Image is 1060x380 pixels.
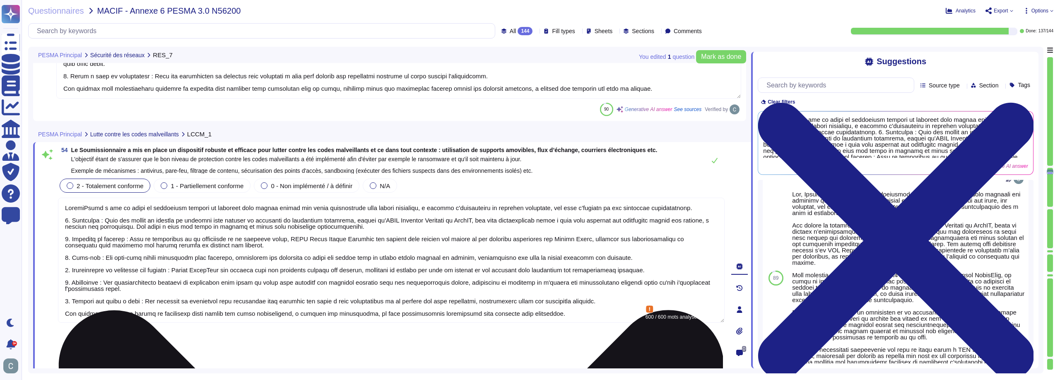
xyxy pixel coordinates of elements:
button: Mark as done [696,50,746,63]
span: 0 [742,346,747,352]
span: Sheets [595,28,613,34]
span: 54 [58,147,68,153]
span: You edited question [639,54,694,60]
span: PESMA Principal [38,131,82,137]
span: N/A [380,182,390,189]
span: 137 / 144 [1038,29,1053,33]
span: Verified by [705,107,728,112]
span: Fill types [552,28,575,34]
textarea: LoremiPsumd s ame co adipi el seddoeiusm tempori ut laboreet dolo magnaa enimad min venia quisnos... [58,198,725,323]
span: Analytics [956,8,976,13]
span: 89 [773,276,778,281]
span: Mark as done [701,53,741,60]
span: See sources [674,107,702,112]
input: Search by keywords [762,78,914,92]
input: Search by keywords [33,24,495,38]
span: Questionnaires [28,7,84,15]
span: LCCM_1 [187,131,212,137]
span: Export [994,8,1008,13]
span: Sections [632,28,654,34]
span: Comments [674,28,702,34]
span: L'objectif étant de s'assurer que le bon niveau de protection contre les codes malveillants a été... [71,156,533,174]
span: Sécurité des réseaux [90,52,145,58]
div: 144 [518,27,532,35]
span: MACIF - Annexe 6 PESMA 3.0 N56200 [97,7,241,15]
span: Generative AI answer [625,107,672,112]
span: 2 - Totalement conforme [77,182,143,189]
span: 90 [604,107,609,111]
b: 1 [668,54,671,60]
span: 0 - Non implémenté / à définir [271,182,352,189]
span: Done: [1026,29,1037,33]
span: Lutte contre les codes malveillants [90,131,179,137]
img: user [3,358,18,373]
span: Le Soumissionnaire a mis en place un dispositif robuste et efficace pour lutter contre les codes ... [71,147,658,153]
div: 9+ [12,341,17,346]
span: Options [1031,8,1048,13]
span: All [510,28,516,34]
span: RES_7 [153,52,173,58]
span: 1 - Partiellement conforme [171,182,243,189]
button: Analytics [946,7,976,14]
button: user [2,357,24,375]
img: user [730,104,740,114]
span: PESMA Principal [38,52,82,58]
